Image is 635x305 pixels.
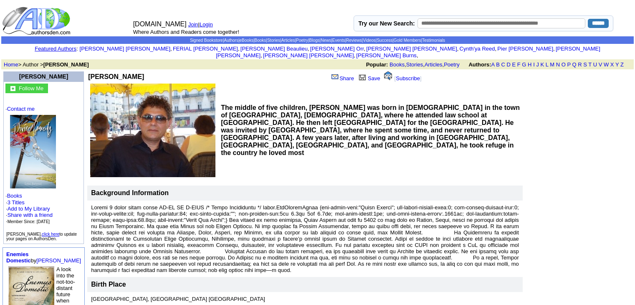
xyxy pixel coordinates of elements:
[10,115,56,188] img: 73732.jpg
[496,61,500,68] a: B
[491,61,495,68] a: A
[460,46,495,52] a: Cynth'ya Reed
[418,53,419,58] font: i
[262,53,263,58] font: i
[8,199,25,206] a: 3 Titles
[19,73,68,80] font: [PERSON_NAME]
[35,46,76,52] a: Featured Authors
[91,204,519,273] font: Loremi 9 dolor sitam conse AD-EL SE D-EIUS /* Tempo Incididuntu */ labor.EtdOloremAgnaa {eni-admi...
[365,47,366,51] font: i
[19,85,43,91] font: Follow Me
[468,61,491,68] b: Authors:
[593,61,597,68] a: U
[358,20,415,27] label: Try our New Search:
[425,61,443,68] a: Articles
[497,46,553,52] a: Pier [PERSON_NAME]
[541,61,544,68] a: K
[458,47,459,51] font: i
[8,219,50,224] font: Member Since: [DATE]
[198,21,216,28] font: |
[578,61,582,68] a: R
[6,251,81,264] font: by
[422,38,445,43] a: Testimonials
[224,38,238,43] a: Authors
[384,71,392,80] img: alert.gif
[620,61,624,68] a: Z
[5,106,82,225] font: · ·
[188,21,198,28] a: Join
[8,212,53,218] a: Share with a friend
[346,38,362,43] a: Reviews
[263,52,354,58] a: [PERSON_NAME] [PERSON_NAME]
[533,61,535,68] a: I
[281,38,295,43] a: Articles
[133,20,187,28] font: [DOMAIN_NAME]
[221,104,520,156] b: The middle of five children, [PERSON_NAME] was born in [DEMOGRAPHIC_DATA] in the town of [GEOGRAP...
[42,232,59,236] a: click here
[355,53,356,58] font: i
[522,61,526,68] a: G
[190,38,445,43] span: | | | | | | | | | | | | | |
[390,61,405,68] a: Books
[172,47,173,51] font: i
[91,296,265,302] font: [GEOGRAPHIC_DATA], [GEOGRAPHIC_DATA] [GEOGRAPHIC_DATA]
[255,38,266,43] a: Books
[506,61,510,68] a: D
[501,61,505,68] a: C
[363,38,375,43] a: Videos
[528,61,531,68] a: H
[6,206,53,224] font: · · ·
[599,61,602,68] a: V
[43,61,89,68] b: [PERSON_NAME]
[406,61,423,68] a: Stories
[35,46,78,52] font: :
[588,61,592,68] a: T
[556,61,560,68] a: N
[546,61,549,68] a: L
[19,84,43,91] a: Follow Me
[331,75,354,81] a: Share
[366,46,457,52] a: [PERSON_NAME] [PERSON_NAME]
[309,38,320,43] a: Blogs
[395,75,396,81] font: [
[366,61,631,68] font: , , ,
[6,232,77,241] font: [PERSON_NAME], to update your pages on AuthorsDen.
[4,61,18,68] a: Home
[2,6,72,36] img: logo_ad.gif
[190,38,223,43] a: Signed Bookstore
[583,61,587,68] a: S
[200,21,213,28] a: Login
[366,61,388,68] b: Popular:
[396,75,420,81] a: Subscribe
[420,75,422,81] font: ]
[216,46,600,58] a: [PERSON_NAME] [PERSON_NAME]
[496,47,497,51] font: i
[296,38,308,43] a: Poetry
[550,61,554,68] a: M
[80,46,170,52] a: [PERSON_NAME] [PERSON_NAME]
[267,38,280,43] a: Stories
[88,73,144,80] b: [PERSON_NAME]
[517,61,521,68] a: F
[7,193,22,199] a: Books
[512,61,516,68] a: E
[536,61,539,68] a: J
[240,46,308,52] a: [PERSON_NAME] Beaulieu
[444,61,460,68] a: Poetry
[358,74,367,80] img: library.gif
[8,206,50,212] a: Add to My Library
[90,84,215,177] img: See larger image
[10,86,15,91] img: gc.jpg
[310,46,364,52] a: [PERSON_NAME] Orr
[321,38,331,43] a: News
[80,46,600,58] font: , , , , , , , , , ,
[4,61,89,68] font: > Author >
[91,189,169,196] b: Background Information
[7,106,35,112] a: Contact me
[331,74,339,80] img: share_page.gif
[604,61,609,68] a: W
[6,251,31,264] a: Enemies Domestic
[377,38,392,43] a: Success
[91,281,126,288] font: Birth Place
